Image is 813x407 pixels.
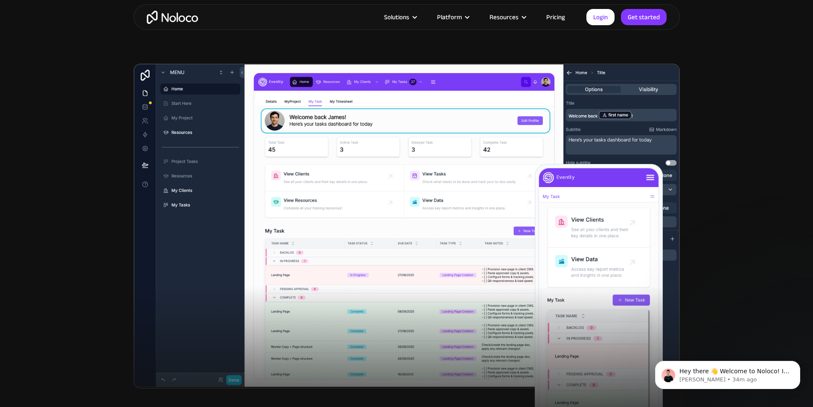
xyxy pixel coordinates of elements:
[586,9,615,25] a: Login
[536,12,576,23] a: Pricing
[147,11,198,24] a: home
[621,9,667,25] a: Get started
[373,12,426,23] div: Solutions
[490,12,519,23] div: Resources
[479,12,536,23] div: Resources
[437,12,462,23] div: Platform
[384,12,409,23] div: Solutions
[642,343,813,403] iframe: Intercom notifications message
[426,12,479,23] div: Platform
